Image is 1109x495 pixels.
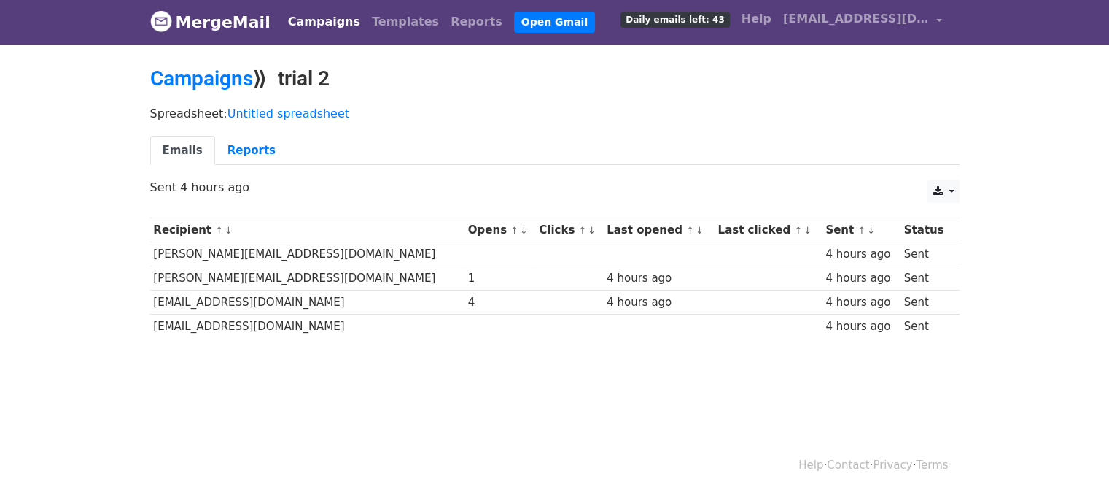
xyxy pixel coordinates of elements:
[464,218,535,242] th: Opens
[794,225,802,236] a: ↑
[900,218,952,242] th: Status
[150,66,253,91] a: Campaigns
[900,242,952,266] td: Sent
[825,246,897,263] div: 4 hours ago
[900,291,952,315] td: Sent
[150,66,960,91] h2: ⟫ trial 2
[916,458,948,472] a: Terms
[620,12,729,28] span: Daily emails left: 43
[445,7,508,37] a: Reports
[736,4,777,34] a: Help
[615,4,735,34] a: Daily emails left: 43
[215,225,223,236] a: ↑
[468,294,532,311] div: 4
[873,458,912,472] a: Privacy
[150,180,960,195] p: Sent 4 hours ago
[1036,425,1109,495] iframe: Chat Widget
[150,136,215,166] a: Emails
[798,458,823,472] a: Help
[825,318,897,335] div: 4 hours ago
[150,266,464,291] td: [PERSON_NAME][EMAIL_ADDRESS][DOMAIN_NAME]
[520,225,528,236] a: ↓
[783,10,929,28] span: [EMAIL_ADDRESS][DOMAIN_NAME]
[468,270,532,287] div: 1
[588,225,596,236] a: ↓
[803,225,812,236] a: ↓
[282,7,366,37] a: Campaigns
[510,225,518,236] a: ↑
[857,225,865,236] a: ↑
[607,294,711,311] div: 4 hours ago
[150,7,271,37] a: MergeMail
[150,10,172,32] img: MergeMail logo
[150,218,464,242] th: Recipient
[578,225,586,236] a: ↑
[514,12,595,33] a: Open Gmail
[825,294,897,311] div: 4 hours ago
[686,225,694,236] a: ↑
[827,458,869,472] a: Contact
[822,218,900,242] th: Sent
[900,266,952,291] td: Sent
[825,270,897,287] div: 4 hours ago
[215,136,288,166] a: Reports
[225,225,233,236] a: ↓
[777,4,948,39] a: [EMAIL_ADDRESS][DOMAIN_NAME]
[150,315,464,339] td: [EMAIL_ADDRESS][DOMAIN_NAME]
[150,106,960,121] p: Spreadsheet:
[150,291,464,315] td: [EMAIL_ADDRESS][DOMAIN_NAME]
[696,225,704,236] a: ↓
[603,218,714,242] th: Last opened
[900,315,952,339] td: Sent
[607,270,711,287] div: 4 hours ago
[715,218,822,242] th: Last clicked
[366,7,445,37] a: Templates
[867,225,875,236] a: ↓
[535,218,603,242] th: Clicks
[150,242,464,266] td: [PERSON_NAME][EMAIL_ADDRESS][DOMAIN_NAME]
[227,107,349,120] a: Untitled spreadsheet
